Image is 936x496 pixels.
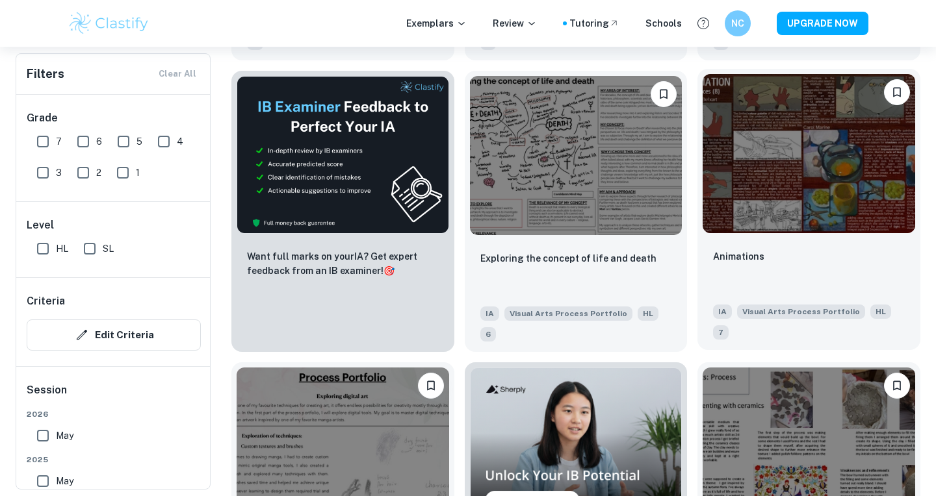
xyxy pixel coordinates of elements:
[68,10,150,36] img: Clastify logo
[470,76,682,235] img: Visual Arts Process Portfolio IA example thumbnail: Exploring the concept of life and death
[27,408,201,420] span: 2026
[480,306,499,321] span: IA
[231,71,454,352] a: ThumbnailWant full marks on yourIA? Get expert feedback from an IB examiner!
[383,266,395,276] span: 🎯
[465,71,688,352] a: BookmarkExploring the concept of life and death IAVisual Arts Process PortfolioHL6
[884,79,910,105] button: Bookmark
[96,134,102,149] span: 6
[56,166,62,180] span: 3
[103,242,114,256] span: SL
[27,319,201,351] button: Edit Criteria
[493,16,537,31] p: Review
[56,428,73,443] span: May
[713,304,732,319] span: IA
[692,12,714,34] button: Help and Feedback
[645,16,682,31] a: Schools
[713,249,764,264] p: Animations
[136,134,142,149] span: 5
[56,242,68,256] span: HL
[569,16,619,31] a: Tutoring
[703,74,915,233] img: Visual Arts Process Portfolio IA example thumbnail: Animations
[777,12,868,35] button: UPGRADE NOW
[480,327,496,341] span: 6
[177,134,183,149] span: 4
[731,16,746,31] h6: NC
[247,249,439,278] p: Want full marks on your IA ? Get expert feedback from an IB examiner!
[418,373,444,399] button: Bookmark
[56,474,73,488] span: May
[27,454,201,465] span: 2025
[27,65,64,83] h6: Filters
[725,10,751,36] button: NC
[27,293,65,309] h6: Criteria
[638,306,658,321] span: HL
[870,304,891,319] span: HL
[697,71,920,352] a: BookmarkAnimationsIAVisual Arts Process PortfolioHL7
[406,16,467,31] p: Exemplars
[27,217,201,233] h6: Level
[651,81,677,107] button: Bookmark
[27,110,201,126] h6: Grade
[504,306,632,321] span: Visual Arts Process Portfolio
[737,304,865,319] span: Visual Arts Process Portfolio
[96,166,101,180] span: 2
[56,134,62,149] span: 7
[27,382,201,408] h6: Session
[136,166,140,180] span: 1
[884,373,910,399] button: Bookmark
[713,325,729,340] span: 7
[480,251,656,266] p: Exploring the concept of life and death
[237,76,449,234] img: Thumbnail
